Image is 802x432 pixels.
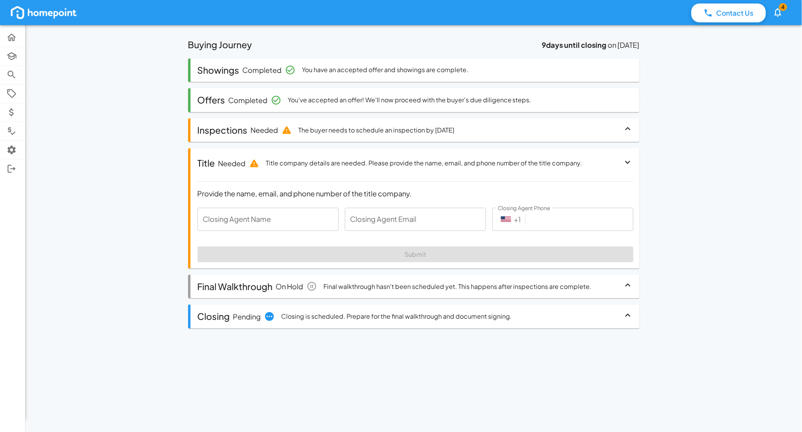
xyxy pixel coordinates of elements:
p: Final walkthrough hasn't been scheduled yet. This happens after inspections are complete. [323,282,592,291]
label: Closing Agent Phone [498,204,550,212]
p: Closing is scheduled. Prepare for the final walkthrough and document signing. [281,312,512,321]
button: Select country [498,211,514,227]
div: InspectionsNeededThe buyer needs to schedule an inspection by [DATE] [191,118,640,142]
button: 4 [769,2,786,22]
p: On Hold [276,281,303,292]
img: homepoint_logo_white.png [9,5,78,20]
div: Final WalkthroughOn HoldFinal walkthrough hasn't been scheduled yet. This happens after inspectio... [191,275,640,299]
div: TitleNeededTitle company details are needed. Please provide the name, email, and phone number of ... [191,178,640,269]
p: Provide the name, email, and phone number of the title company. [198,188,633,199]
h6: Closing [198,309,230,324]
p: Pending [233,311,261,322]
img: United States [501,216,511,222]
div: TitleNeededTitle company details are needed. Please provide the name, email, and phone number of ... [191,148,640,178]
p: The buyer needs to schedule an inspection by [DATE] [298,126,454,135]
p: Contact Us [717,8,754,18]
b: 9 days until closing [542,40,607,49]
div: ClosingPendingClosing is scheduled. Prepare for the final walkthrough and document signing. [191,305,640,329]
span: 4 [779,3,787,11]
p: Needed [251,125,278,135]
p: Title company details are needed. Please provide the name, email, and phone number of the title c... [266,159,582,168]
h6: Title [198,156,215,171]
h6: Inspections [198,123,248,138]
h6: Buying Journey [188,38,252,52]
h6: Final Walkthrough [198,280,273,294]
p: Needed [218,158,246,169]
p: on [DATE] [542,40,640,50]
